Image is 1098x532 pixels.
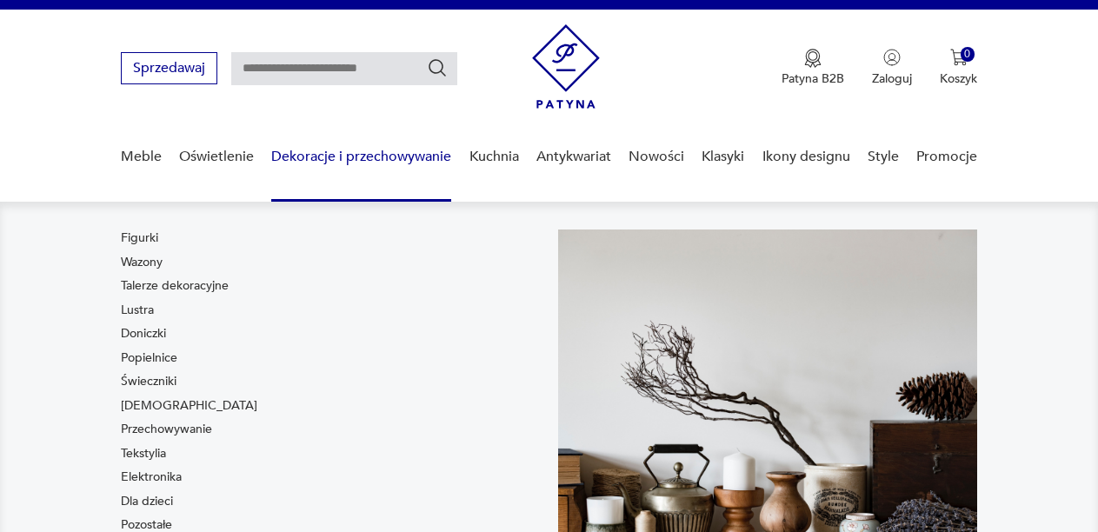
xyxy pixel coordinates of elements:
a: Dekoracje i przechowywanie [271,123,451,190]
a: Popielnice [121,349,177,367]
a: Style [868,123,899,190]
p: Koszyk [940,70,977,87]
p: Patyna B2B [782,70,844,87]
a: Ikona medaluPatyna B2B [782,49,844,87]
a: Oświetlenie [179,123,254,190]
a: Tekstylia [121,445,166,462]
a: Sprzedawaj [121,63,217,76]
a: Nowości [629,123,684,190]
img: Ikonka użytkownika [883,49,901,66]
div: 0 [961,47,975,62]
a: Świeczniki [121,373,176,390]
a: Elektronika [121,469,182,486]
a: Talerze dekoracyjne [121,277,229,295]
a: Lustra [121,302,154,319]
a: Promocje [916,123,977,190]
a: Doniczki [121,325,166,342]
button: Zaloguj [872,49,912,87]
a: Przechowywanie [121,421,212,438]
p: Zaloguj [872,70,912,87]
img: Ikona medalu [804,49,822,68]
button: Sprzedawaj [121,52,217,84]
a: [DEMOGRAPHIC_DATA] [121,397,257,415]
a: Wazony [121,254,163,271]
img: Ikona koszyka [950,49,968,66]
button: 0Koszyk [940,49,977,87]
a: Meble [121,123,162,190]
a: Ikony designu [762,123,850,190]
a: Klasyki [702,123,744,190]
a: Antykwariat [536,123,611,190]
img: Patyna - sklep z meblami i dekoracjami vintage [532,24,600,109]
button: Szukaj [427,57,448,78]
a: Figurki [121,229,158,247]
button: Patyna B2B [782,49,844,87]
a: Dla dzieci [121,493,173,510]
a: Kuchnia [469,123,519,190]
